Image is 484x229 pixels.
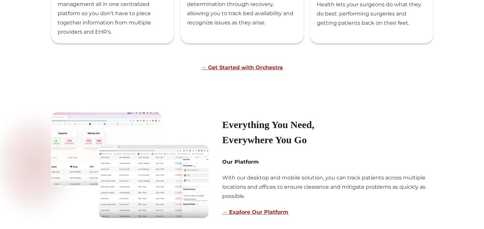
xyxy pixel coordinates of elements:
[222,157,259,167] div: Our Platform
[222,117,349,147] h3: Everything You Need, Everywhere You Go
[201,64,283,71] a: → Get Started with Orchestra
[222,209,288,215] a: → Explore Our Platform
[222,173,433,201] div: With our desktop and mobile solution, you can track patients across multiple locations and office...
